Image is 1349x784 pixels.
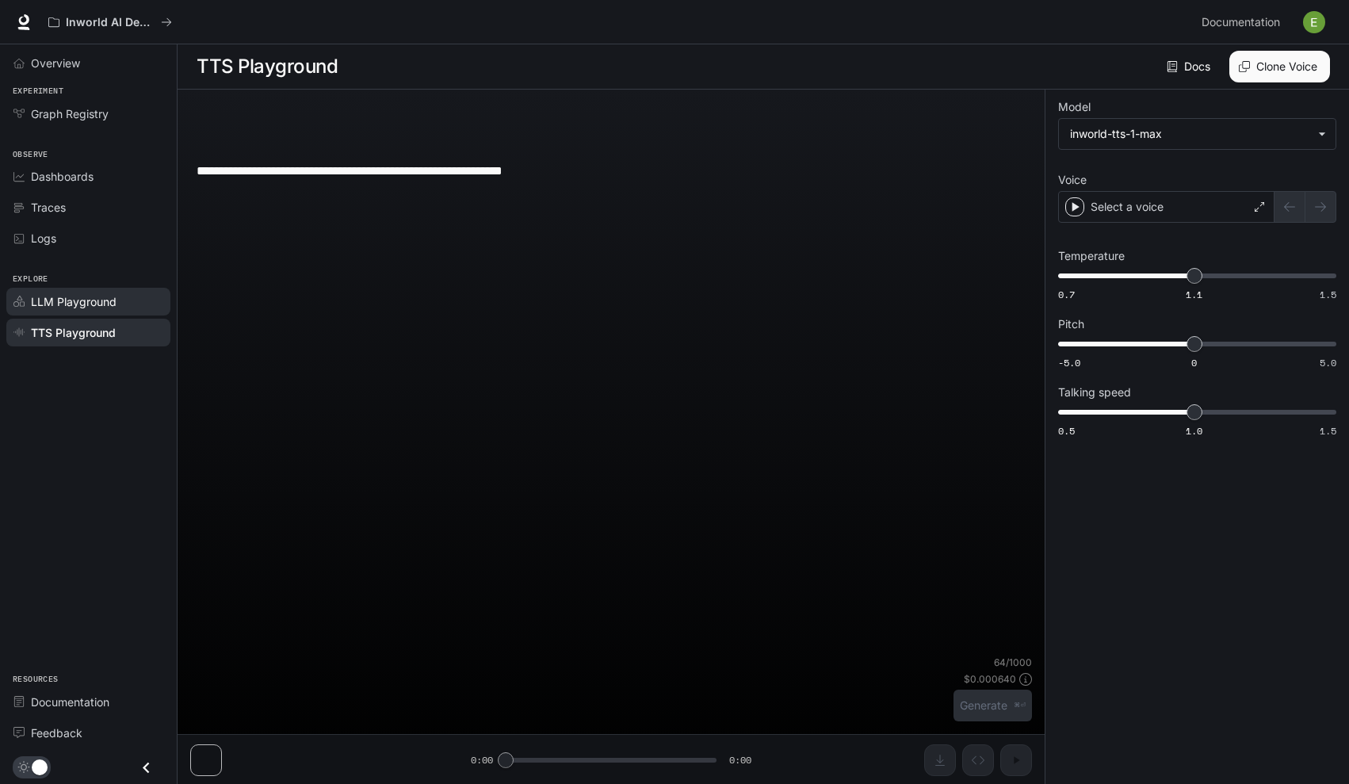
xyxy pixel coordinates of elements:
a: LLM Playground [6,288,170,316]
span: Documentation [1202,13,1280,33]
button: All workspaces [41,6,179,38]
a: Documentation [6,688,170,716]
span: Dark mode toggle [32,758,48,775]
span: Logs [31,230,56,247]
p: Voice [1058,174,1087,185]
span: Traces [31,199,66,216]
a: TTS Playground [6,319,170,346]
span: 1.0 [1186,424,1202,438]
span: -5.0 [1058,356,1080,369]
a: Traces [6,193,170,221]
img: User avatar [1303,11,1325,33]
p: Pitch [1058,319,1084,330]
span: Graph Registry [31,105,109,122]
div: inworld-tts-1-max [1059,119,1336,149]
h1: TTS Playground [197,51,338,82]
button: Clone Voice [1229,51,1330,82]
div: inworld-tts-1-max [1070,126,1310,142]
button: User avatar [1298,6,1330,38]
span: 1.5 [1320,424,1336,438]
a: Graph Registry [6,100,170,128]
p: Talking speed [1058,387,1131,398]
button: Close drawer [128,751,164,784]
span: TTS Playground [31,324,116,341]
span: 0.7 [1058,288,1075,301]
span: LLM Playground [31,293,117,310]
p: 64 / 1000 [994,656,1032,669]
p: Model [1058,101,1091,113]
span: Documentation [31,694,109,710]
span: 1.5 [1320,288,1336,301]
p: Inworld AI Demos [66,16,155,29]
span: 0.5 [1058,424,1075,438]
p: Temperature [1058,250,1125,262]
span: 5.0 [1320,356,1336,369]
p: $ 0.000640 [964,672,1016,686]
a: Logs [6,224,170,252]
a: Docs [1164,51,1217,82]
span: Dashboards [31,168,94,185]
span: 1.1 [1186,288,1202,301]
p: Select a voice [1091,199,1164,215]
span: Feedback [31,725,82,741]
a: Documentation [1195,6,1292,38]
span: Overview [31,55,80,71]
a: Overview [6,49,170,77]
a: Dashboards [6,163,170,190]
span: 0 [1191,356,1197,369]
a: Feedback [6,719,170,747]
